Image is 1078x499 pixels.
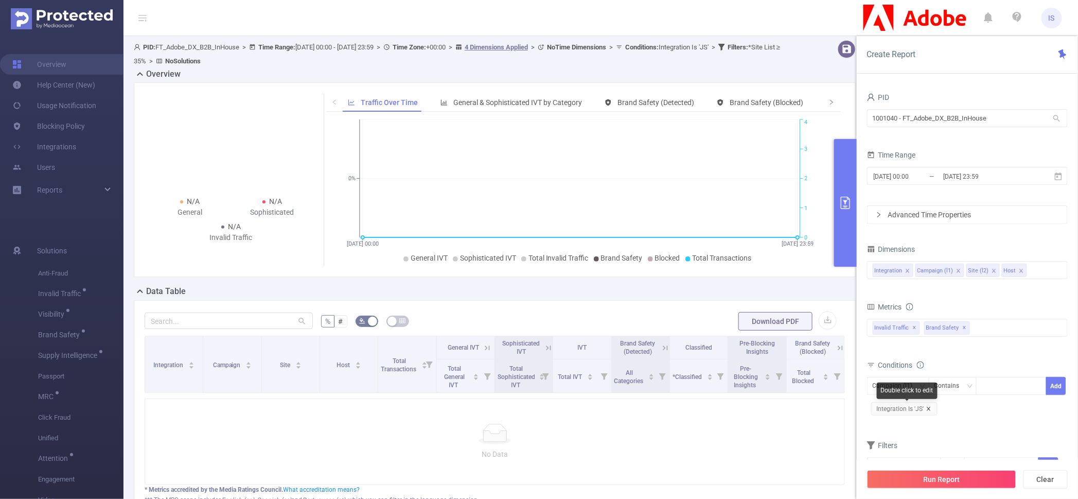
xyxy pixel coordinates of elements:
[905,268,910,274] i: icon: close
[393,43,426,51] b: Time Zone:
[968,264,989,278] div: Site (l2)
[913,322,917,334] span: ✕
[239,43,249,51] span: >
[804,234,807,241] tspan: 0
[625,43,709,51] span: Integration Is 'JS'
[614,369,645,385] span: All Categories
[649,376,655,379] i: icon: caret-down
[588,372,593,375] i: icon: caret-up
[867,303,902,311] span: Metrics
[617,98,694,107] span: Brand Safety (Detected)
[830,359,844,392] i: Filter menu
[446,43,455,51] span: >
[12,54,66,75] a: Overview
[38,428,123,449] span: Unified
[868,206,1067,223] div: icon: rightAdvanced Time Properties
[1046,377,1066,395] button: Add
[11,8,113,29] img: Protected Media
[867,441,898,450] span: Filters
[906,303,913,311] i: icon: info-circle
[295,360,302,367] div: Sort
[963,322,967,334] span: ✕
[258,43,295,51] b: Time Range:
[134,43,780,65] span: FT_Adobe_DX_B2B_InHouse [DATE] 00:00 - [DATE] 23:59 +00:00
[648,372,655,378] div: Sort
[295,365,301,368] i: icon: caret-down
[1049,8,1055,28] span: IS
[597,359,611,392] i: Filter menu
[356,360,361,364] i: icon: caret-up
[871,402,938,416] span: Integration Is 'JS'
[38,469,123,490] span: Engagement
[153,449,836,460] p: No Data
[915,264,964,277] li: Campaign (l1)
[38,393,57,400] span: MRC
[713,359,728,392] i: Filter menu
[528,43,538,51] span: >
[873,169,956,183] input: Start date
[588,376,593,379] i: icon: caret-down
[707,372,713,375] i: icon: caret-up
[804,146,807,152] tspan: 3
[577,344,587,351] span: IVT
[355,360,361,367] div: Sort
[153,362,185,369] span: Integration
[917,264,953,278] div: Campaign (l1)
[480,359,494,392] i: Filter menu
[473,376,479,379] i: icon: caret-down
[734,365,758,389] span: Pre-Blocking Insights
[38,366,123,387] span: Passport
[867,151,916,159] span: Time Range
[655,254,680,262] span: Blocked
[649,372,655,375] i: icon: caret-up
[325,317,330,325] span: %
[280,362,292,369] span: Site
[213,362,242,369] span: Campaign
[331,99,338,105] i: icon: left
[946,458,957,475] div: ≥
[538,359,553,392] i: Filter menu
[146,285,186,298] h2: Data Table
[873,321,920,335] span: Invalid Traffic
[730,98,803,107] span: Brand Safety (Blocked)
[876,212,882,218] i: icon: right
[823,376,829,379] i: icon: caret-down
[228,222,241,231] span: N/A
[146,57,156,65] span: >
[38,311,68,318] span: Visibility
[765,372,771,378] div: Sort
[188,360,195,367] div: Sort
[283,486,360,493] a: What accreditation means?
[381,357,418,373] span: Total Transactions
[422,336,436,392] i: Filter menu
[356,365,361,368] i: icon: caret-down
[359,318,365,324] i: icon: bg-colors
[967,383,973,390] i: icon: down
[145,313,313,329] input: Search...
[823,372,829,378] div: Sort
[707,372,713,378] div: Sort
[1019,268,1024,274] i: icon: close
[728,43,748,51] b: Filters :
[348,176,356,182] tspan: 0%
[673,373,703,381] span: *Classified
[707,376,713,379] i: icon: caret-down
[934,377,967,394] div: Contains
[528,254,589,262] span: Total Invalid Traffic
[246,365,252,368] i: icon: caret-down
[738,312,812,331] button: Download PDF
[145,486,283,493] b: * Metrics accredited by the Media Ratings Council.
[685,344,712,351] span: Classified
[873,377,920,394] div: Campaign (l1)
[149,207,231,218] div: General
[621,340,656,355] span: Brand Safety (Detected)
[245,360,252,367] div: Sort
[924,321,970,335] span: Brand Safety
[966,264,1000,277] li: Site (l2)
[498,365,535,389] span: Total Sophisticated IVT
[38,263,123,284] span: Anti-Fraud
[625,43,659,51] b: Conditions :
[339,317,343,325] span: #
[448,344,479,351] span: General IVT
[38,290,84,297] span: Invalid Traffic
